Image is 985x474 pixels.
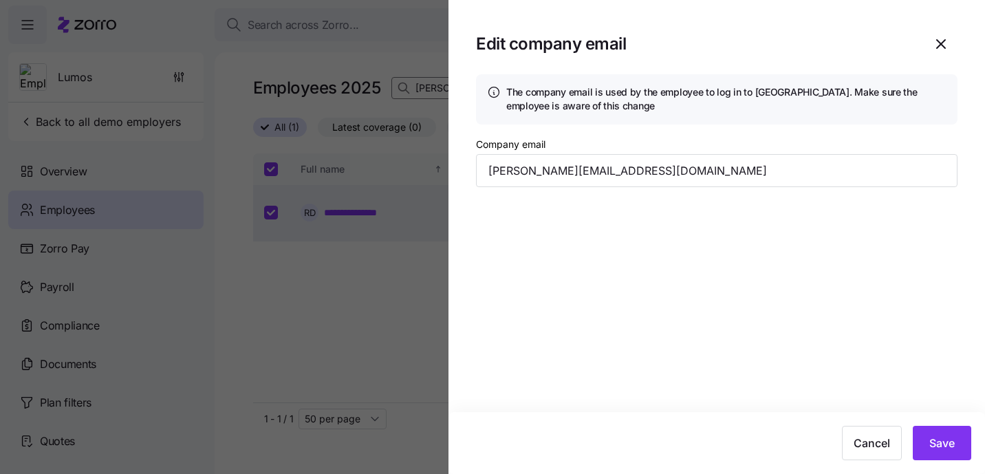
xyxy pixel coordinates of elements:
[913,426,971,460] button: Save
[929,435,955,451] span: Save
[506,85,946,114] h4: The company email is used by the employee to log in to [GEOGRAPHIC_DATA]. Make sure the employee ...
[842,426,902,460] button: Cancel
[476,33,626,54] h1: Edit company email
[476,137,545,152] label: Company email
[854,435,890,451] span: Cancel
